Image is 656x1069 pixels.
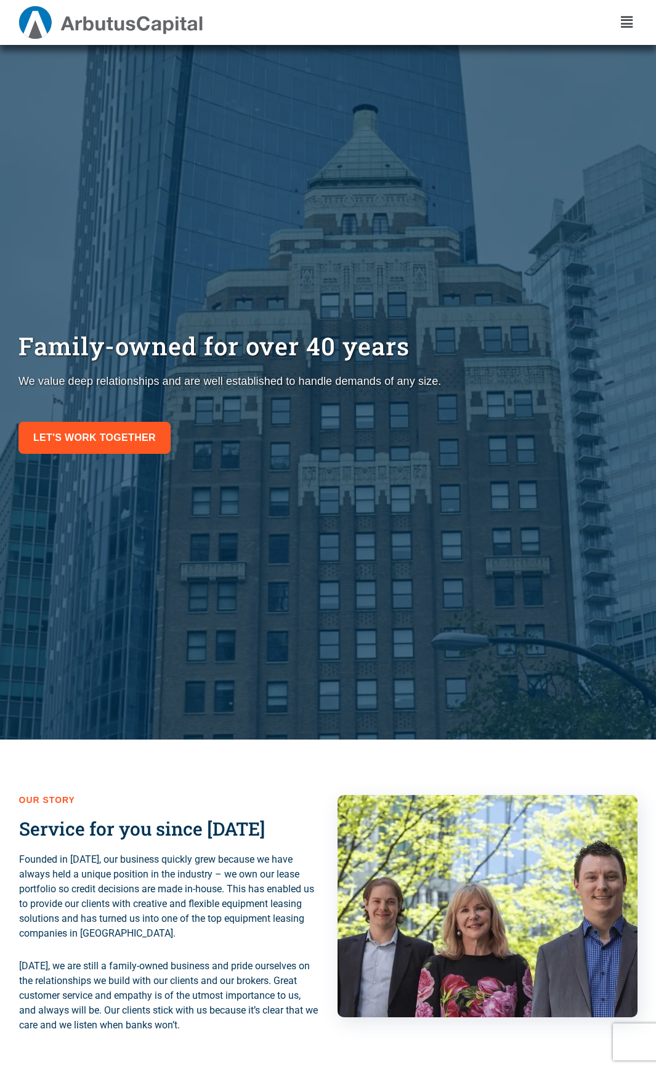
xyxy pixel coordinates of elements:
[18,422,171,454] a: Let's work together
[19,795,319,805] h2: Our Story
[18,331,448,361] h1: Family-owned for over 40 years
[19,818,319,840] h3: Service for you since [DATE]
[33,429,156,446] span: Let's work together
[19,959,319,1033] p: [DATE], we are still a family-owned business and pride ourselves on the relationships we build wi...
[19,852,319,941] p: Founded in [DATE], our business quickly grew because we have always held a unique position in the...
[18,373,448,390] p: We value deep relationships and are well established to handle demands of any size.
[616,10,637,34] div: Menu Toggle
